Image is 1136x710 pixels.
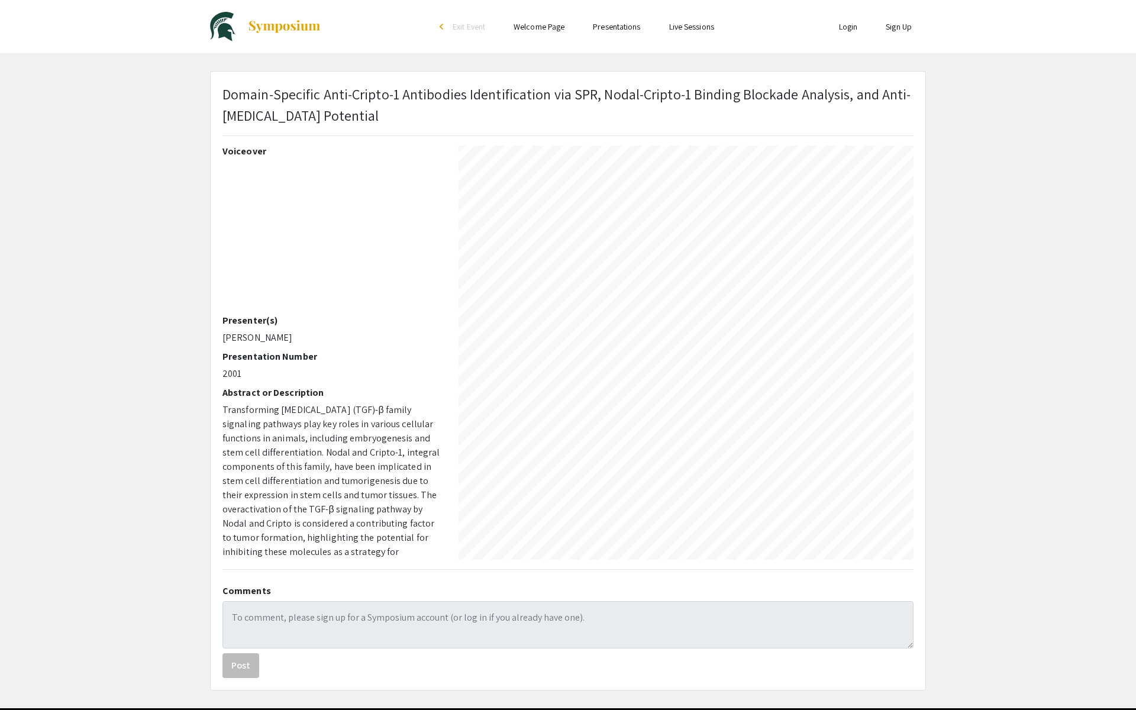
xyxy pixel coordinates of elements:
iframe: Chat [9,657,50,701]
button: Post [222,653,259,678]
p: [PERSON_NAME] [222,331,441,345]
a: Welcome Page [514,21,564,32]
a: Login [839,21,858,32]
p: 2001 [222,367,441,381]
h2: Comments [222,585,914,596]
a: Presentations [593,21,640,32]
h2: Presentation Number [222,351,441,362]
a: Live Sessions [669,21,714,32]
span: Transforming [MEDICAL_DATA] (TGF)-β family signaling pathways play key roles in various cellular ... [222,404,440,572]
span: Exit Event [453,21,485,32]
a: Mid-Michigan Symposium for Undergraduate Research Experiences 2023 [210,12,321,41]
h2: Abstract or Description [222,387,441,398]
img: Symposium by ForagerOne [247,20,321,34]
div: arrow_back_ios [440,23,447,30]
h2: Presenter(s) [222,315,441,326]
h2: Voiceover [222,146,441,157]
img: Mid-Michigan Symposium for Undergraduate Research Experiences 2023 [210,12,235,41]
iframe: Nina Aitas Mid SURE 2023 [222,162,441,315]
a: Sign Up [886,21,912,32]
p: Domain-Specific Anti-Cripto-1 Antibodies Identification via SPR, Nodal-Cripto-1 Binding Blockade ... [222,83,914,126]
